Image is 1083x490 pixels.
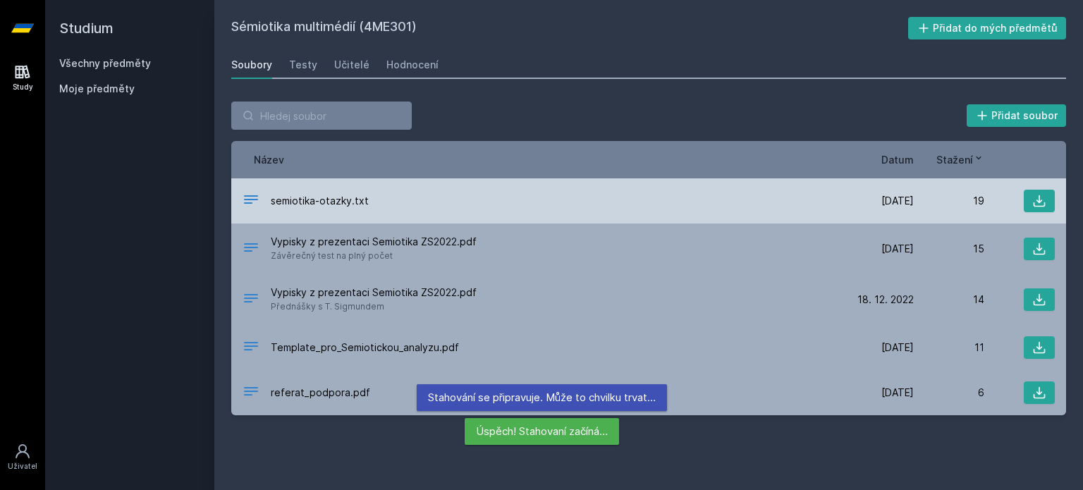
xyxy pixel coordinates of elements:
span: Moje předměty [59,82,135,96]
button: Stažení [936,152,984,167]
a: Testy [289,51,317,79]
button: Datum [881,152,914,167]
div: PDF [243,290,259,310]
div: 11 [914,341,984,355]
div: 6 [914,386,984,400]
div: Stahování se připravuje. Může to chvilku trvat… [417,384,667,411]
a: Study [3,56,42,99]
span: Vypisky z prezentaci Semiotika ZS2022.pdf [271,286,477,300]
span: Závěrečný test na plný počet [271,249,477,263]
a: Soubory [231,51,272,79]
div: PDF [243,239,259,259]
div: PDF [243,338,259,358]
span: Přednášky s T. Sigmundem [271,300,477,314]
a: Hodnocení [386,51,439,79]
h2: Sémiotika multimédií (4ME301) [231,17,908,39]
div: Uživatel [8,461,37,472]
div: TXT [243,191,259,212]
span: [DATE] [881,341,914,355]
div: Hodnocení [386,58,439,72]
span: Template_pro_Semiotickou_analyzu.pdf [271,341,459,355]
span: 18. 12. 2022 [857,293,914,307]
div: Učitelé [334,58,369,72]
button: Přidat do mých předmětů [908,17,1067,39]
span: referat_podpora.pdf [271,386,370,400]
a: Všechny předměty [59,57,151,69]
span: Vypisky z prezentaci Semiotika ZS2022.pdf [271,235,477,249]
div: Testy [289,58,317,72]
div: 14 [914,293,984,307]
div: Study [13,82,33,92]
div: Soubory [231,58,272,72]
a: Uživatel [3,436,42,479]
span: [DATE] [881,386,914,400]
div: 15 [914,242,984,256]
span: [DATE] [881,242,914,256]
span: semiotika-otazky.txt [271,194,369,208]
div: PDF [243,383,259,403]
button: Přidat soubor [967,104,1067,127]
a: Učitelé [334,51,369,79]
input: Hledej soubor [231,102,412,130]
button: Název [254,152,284,167]
span: [DATE] [881,194,914,208]
div: 19 [914,194,984,208]
span: Stažení [936,152,973,167]
div: Úspěch! Stahovaní začíná… [465,418,619,445]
